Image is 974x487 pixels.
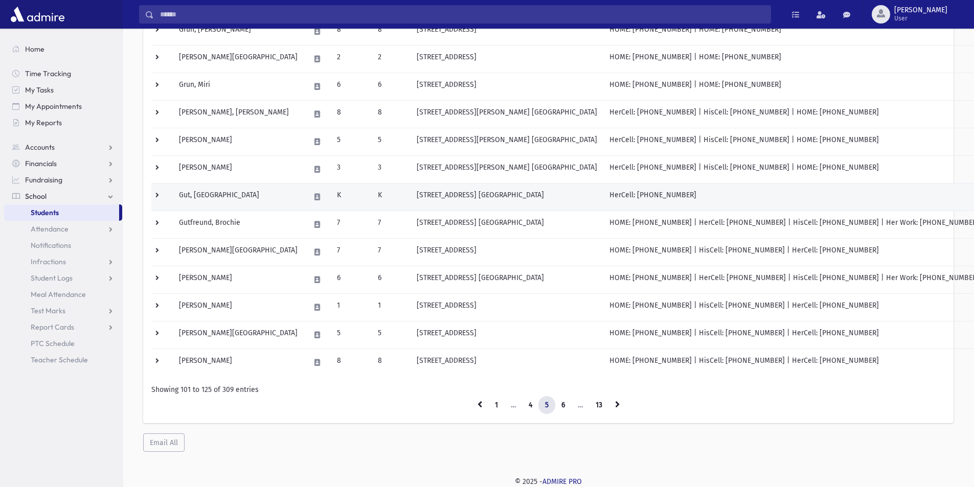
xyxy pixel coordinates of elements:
[173,211,304,238] td: Gutfreund, Brochie
[31,257,66,266] span: Infractions
[4,114,122,131] a: My Reports
[4,237,122,253] a: Notifications
[372,155,411,183] td: 3
[411,349,603,376] td: [STREET_ADDRESS]
[173,266,304,293] td: [PERSON_NAME]
[25,175,62,184] span: Fundraising
[31,339,75,348] span: PTC Schedule
[173,100,304,128] td: [PERSON_NAME], [PERSON_NAME]
[139,476,958,487] div: © 2025 -
[173,45,304,73] td: [PERSON_NAME][GEOGRAPHIC_DATA]
[542,477,582,486] a: ADMIRE PRO
[31,241,71,250] span: Notifications
[331,45,372,73] td: 2
[331,183,372,211] td: K
[411,73,603,100] td: [STREET_ADDRESS]
[331,211,372,238] td: 7
[25,85,54,95] span: My Tasks
[331,73,372,100] td: 6
[411,321,603,349] td: [STREET_ADDRESS]
[4,253,122,270] a: Infractions
[4,319,122,335] a: Report Cards
[331,155,372,183] td: 3
[372,17,411,45] td: 8
[31,208,59,217] span: Students
[4,188,122,204] a: School
[372,211,411,238] td: 7
[151,384,945,395] div: Showing 101 to 125 of 309 entries
[31,306,65,315] span: Test Marks
[154,5,771,24] input: Search
[411,211,603,238] td: [STREET_ADDRESS] [GEOGRAPHIC_DATA]
[31,224,69,234] span: Attendance
[372,238,411,266] td: 7
[894,14,947,22] span: User
[173,73,304,100] td: Grun, Miri
[4,303,122,319] a: Test Marks
[331,321,372,349] td: 5
[31,273,73,283] span: Student Logs
[25,44,44,54] span: Home
[173,321,304,349] td: [PERSON_NAME][GEOGRAPHIC_DATA]
[411,266,603,293] td: [STREET_ADDRESS] [GEOGRAPHIC_DATA]
[522,396,539,414] a: 4
[372,349,411,376] td: 8
[372,45,411,73] td: 2
[411,128,603,155] td: [STREET_ADDRESS][PERSON_NAME] [GEOGRAPHIC_DATA]
[4,41,122,57] a: Home
[372,128,411,155] td: 5
[4,335,122,352] a: PTC Schedule
[25,192,47,201] span: School
[4,98,122,114] a: My Appointments
[372,321,411,349] td: 5
[411,17,603,45] td: [STREET_ADDRESS]
[4,155,122,172] a: Financials
[372,266,411,293] td: 6
[4,139,122,155] a: Accounts
[372,183,411,211] td: K
[411,293,603,321] td: [STREET_ADDRESS]
[4,204,119,221] a: Students
[411,238,603,266] td: [STREET_ADDRESS]
[331,17,372,45] td: 8
[143,433,185,452] button: Email All
[331,100,372,128] td: 8
[372,73,411,100] td: 6
[4,352,122,368] a: Teacher Schedule
[173,128,304,155] td: [PERSON_NAME]
[488,396,505,414] a: 1
[4,286,122,303] a: Meal Attendance
[173,155,304,183] td: [PERSON_NAME]
[173,349,304,376] td: [PERSON_NAME]
[4,270,122,286] a: Student Logs
[331,349,372,376] td: 8
[31,322,74,332] span: Report Cards
[25,143,55,152] span: Accounts
[894,6,947,14] span: [PERSON_NAME]
[173,183,304,211] td: Gut, [GEOGRAPHIC_DATA]
[589,396,609,414] a: 13
[555,396,572,414] a: 6
[411,45,603,73] td: [STREET_ADDRESS]
[331,128,372,155] td: 5
[25,102,82,111] span: My Appointments
[411,100,603,128] td: [STREET_ADDRESS][PERSON_NAME] [GEOGRAPHIC_DATA]
[173,238,304,266] td: [PERSON_NAME][GEOGRAPHIC_DATA]
[331,293,372,321] td: 1
[4,221,122,237] a: Attendance
[25,159,57,168] span: Financials
[372,100,411,128] td: 8
[173,293,304,321] td: [PERSON_NAME]
[331,266,372,293] td: 6
[4,65,122,82] a: Time Tracking
[173,17,304,45] td: Grun, [PERSON_NAME]
[8,4,67,25] img: AdmirePro
[372,293,411,321] td: 1
[411,183,603,211] td: [STREET_ADDRESS] [GEOGRAPHIC_DATA]
[31,290,86,299] span: Meal Attendance
[4,172,122,188] a: Fundraising
[25,118,62,127] span: My Reports
[538,396,555,414] a: 5
[25,69,71,78] span: Time Tracking
[31,355,88,364] span: Teacher Schedule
